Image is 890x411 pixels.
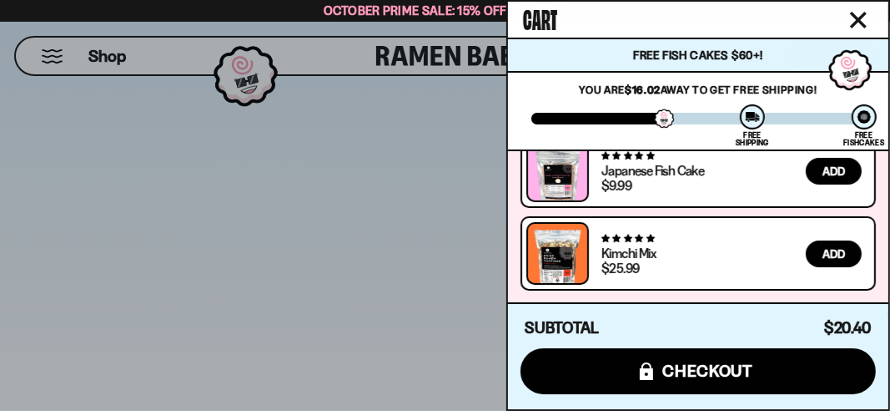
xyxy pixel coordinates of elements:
div: $25.99 [601,261,639,275]
button: checkout [520,348,876,394]
strong: $16.02 [625,83,661,96]
span: 4.77 stars [601,150,654,161]
div: $9.99 [601,179,631,192]
a: Japanese Fish Cake [601,162,704,179]
button: Close cart [846,8,871,33]
p: You are away to get Free Shipping! [531,83,865,96]
h4: Subtotal [525,320,599,337]
span: Add [822,248,845,260]
div: Free Fishcakes [843,131,884,146]
span: Add [822,165,845,177]
span: October Prime Sale: 15% off Sitewide [324,3,567,18]
span: checkout [662,362,753,380]
span: 4.76 stars [601,233,654,244]
span: $20.40 [824,318,872,337]
span: Cart [523,1,557,34]
button: Add [806,158,862,185]
a: Kimchi Mix [601,245,656,261]
button: Add [806,241,862,267]
div: Free Shipping [736,131,768,146]
span: Free Fish Cakes $60+! [633,48,762,63]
